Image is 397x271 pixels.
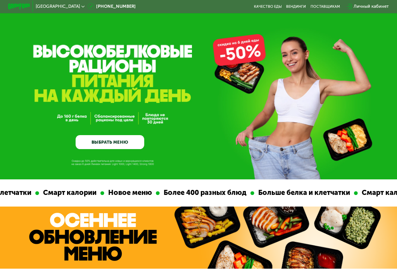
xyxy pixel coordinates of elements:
[36,4,80,9] span: [GEOGRAPHIC_DATA]
[316,188,377,198] div: Смарт калории
[254,4,282,9] a: Качество еды
[286,4,306,9] a: Вендинги
[311,4,340,9] div: поставщикам
[88,3,136,10] a: [PHONE_NUMBER]
[62,188,114,198] div: Новое меню
[354,3,389,10] div: Личный кабинет
[212,188,312,198] div: Больше белка и клетчатки
[76,135,144,149] a: ВЫБРАТЬ МЕНЮ
[117,188,208,198] div: Более 400 разных блюд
